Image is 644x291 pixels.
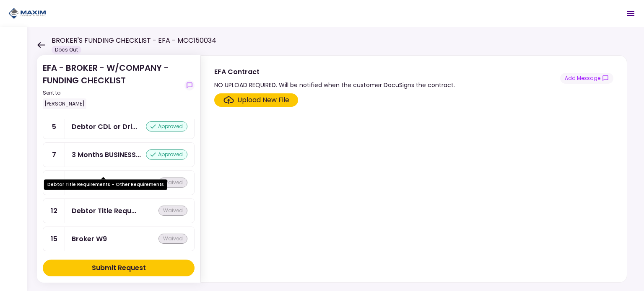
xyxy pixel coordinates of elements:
a: 73 Months BUSINESS Bank Statementsapproved [43,142,195,167]
div: Debtor CDL or Driver License [72,121,137,132]
div: Docs Out [52,46,81,54]
img: Partner icon [8,7,46,20]
div: 5 [43,115,65,139]
div: [PERSON_NAME] [43,98,86,109]
div: Sent to: [43,89,181,97]
a: 11Debtor Title Requirements - Other Requirementswaived [43,170,195,195]
div: Upload New File [237,95,289,105]
div: 3 Months BUSINESS Bank Statements [72,149,141,160]
div: 7 [43,143,65,167]
div: EFA - BROKER - W/COMPANY - FUNDING CHECKLIST [43,62,181,109]
div: approved [146,121,187,131]
div: Broker W9 [72,234,107,244]
div: 12 [43,199,65,223]
button: Open menu [621,3,641,23]
button: show-messages [184,80,195,90]
div: waived [158,178,187,188]
div: Debtor Title Requirements - Other Requirements [44,179,167,190]
span: Click here to upload the required document [214,93,298,107]
a: 5Debtor CDL or Driver Licenseapproved [43,114,195,139]
button: Submit Request [43,260,195,276]
div: 11 [43,171,65,195]
a: 12Debtor Title Requirements - Proof of IRP or Exemptionwaived [43,198,195,223]
div: NO UPLOAD REQUIRED. Will be notified when the customer DocuSigns the contract. [214,80,455,90]
div: Debtor Title Requirements - Proof of IRP or Exemption [72,206,136,216]
div: EFA ContractNO UPLOAD REQUIRED. Will be notified when the customer DocuSigns the contract.show-me... [200,55,627,283]
div: waived [158,206,187,216]
button: show-messages [560,73,613,84]
h1: BROKER'S FUNDING CHECKLIST - EFA - MCC150034 [52,36,216,46]
div: waived [158,234,187,244]
div: Submit Request [92,263,146,273]
div: EFA Contract [214,67,455,77]
a: 15Broker W9waived [43,227,195,251]
div: approved [146,149,187,160]
div: 15 [43,227,65,251]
